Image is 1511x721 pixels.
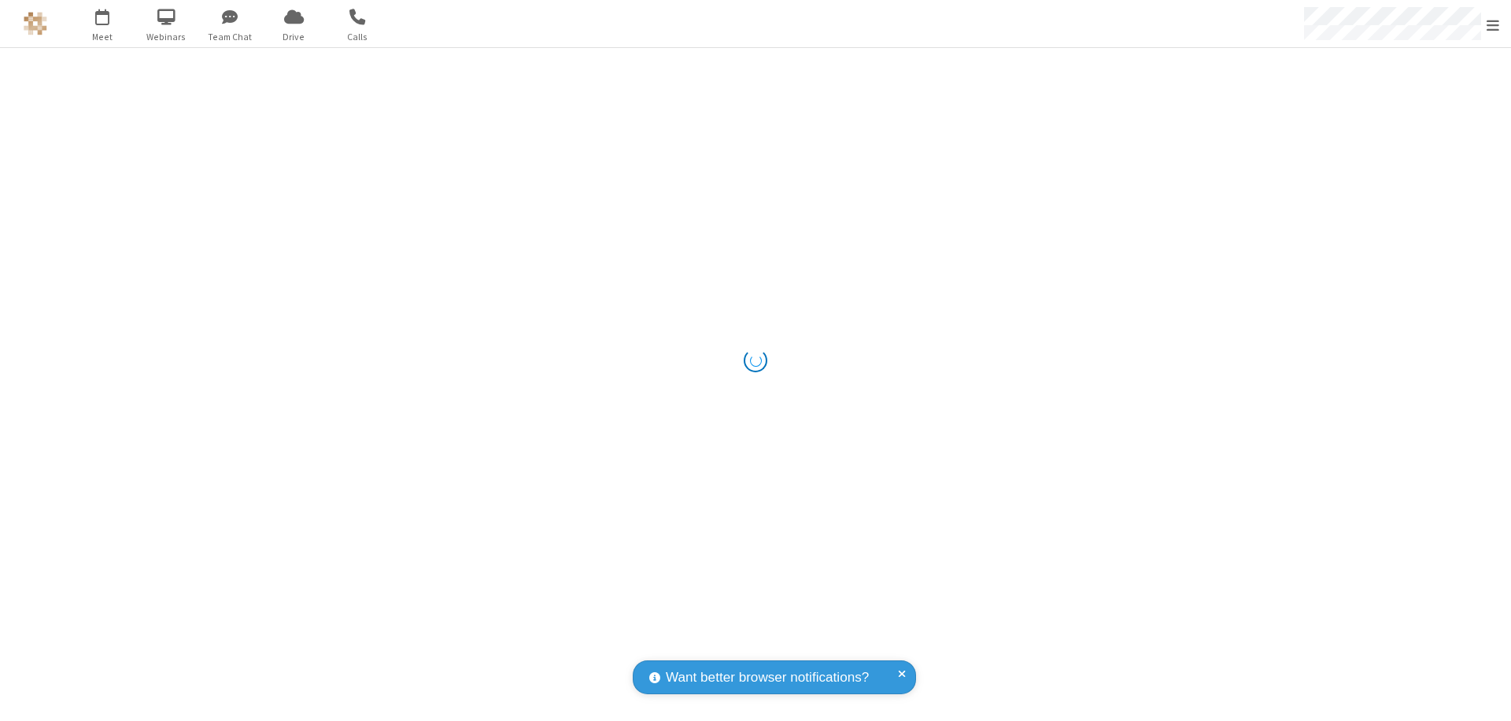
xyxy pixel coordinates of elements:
[201,30,260,44] span: Team Chat
[328,30,387,44] span: Calls
[666,667,869,688] span: Want better browser notifications?
[73,30,132,44] span: Meet
[24,12,47,35] img: QA Selenium DO NOT DELETE OR CHANGE
[137,30,196,44] span: Webinars
[264,30,323,44] span: Drive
